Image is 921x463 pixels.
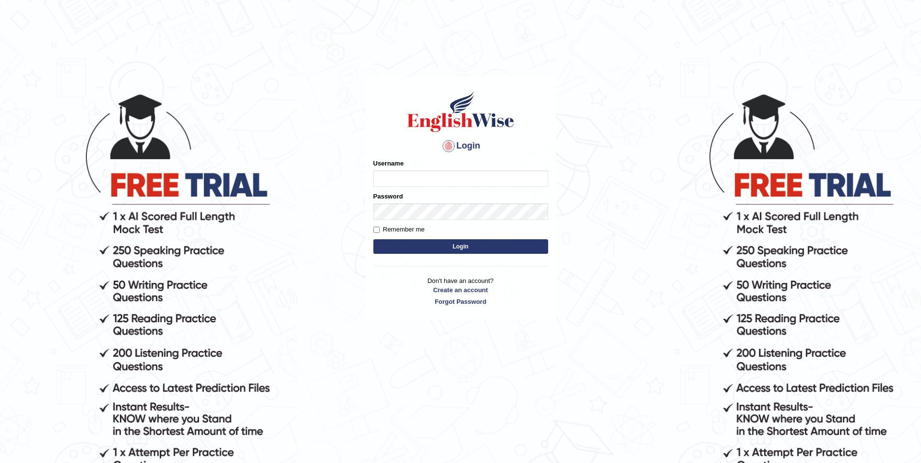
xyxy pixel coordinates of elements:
[373,159,404,168] label: Username
[373,225,425,234] label: Remember me
[405,90,516,133] img: Logo of English Wise sign in for intelligent practice with AI
[373,297,548,306] a: Forgot Password
[373,227,380,233] input: Remember me
[373,192,403,201] label: Password
[373,138,548,154] h4: Login
[373,239,548,254] button: Login
[373,276,548,306] p: Don't have an account?
[373,285,548,295] a: Create an account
